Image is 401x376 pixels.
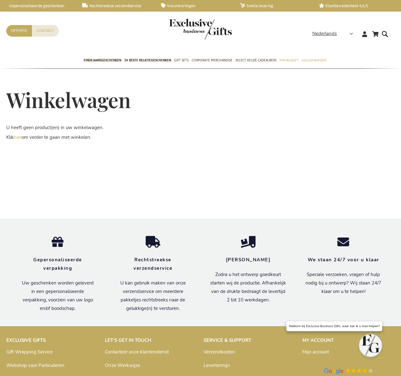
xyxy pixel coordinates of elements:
[192,57,232,64] span: Corporate Merchandise
[279,57,298,64] span: Per Budget
[308,257,379,263] strong: We staan 24/7 voor u klaar
[351,368,356,373] img: Google
[362,368,367,373] img: Google
[368,368,373,373] img: Google
[192,53,232,69] a: Corporate Merchandise
[301,57,326,64] span: Gelegenheden
[6,362,65,368] a: Webshop voor Particulieren
[174,57,189,64] span: Gift Sets
[169,19,232,39] img: Exclusive Business gifts logo
[33,257,82,271] strong: Gepersonaliseerde verpakking
[133,257,172,271] strong: Rechtstreekse verzendservice
[84,53,121,69] a: Eindejaarsgeschenken
[346,368,351,373] img: Google
[3,3,72,8] a: Gepersonaliseerde geschenken
[204,362,230,368] a: Levertermijn
[161,3,230,8] a: Volumkortingen
[6,86,131,113] span: Winkelwagen
[204,349,235,355] a: Verzendkosten
[14,134,22,140] a: hier
[105,349,169,355] a: Contacteer onze klantendienst
[32,25,59,37] a: Contact
[305,270,382,296] p: Speciale verzoeken, vragen of hulp nodig bij u ontwerp? Wij staan 24/7 klaar om u te helpen!
[357,368,362,373] img: Google
[124,53,171,69] a: 50 beste relatiegeschenken
[6,124,395,131] p: U heeft geen product(en) in uw winkelwagen.
[6,134,395,141] p: Klik om verder te gaan met winkelen.
[105,337,151,343] strong: LET'S GET IN TOUCH
[236,57,276,64] span: Select Keuze Cadeaubon
[174,53,189,69] a: Gift Sets
[124,57,171,64] span: 50 beste relatiegeschenken
[236,53,276,69] a: Select Keuze Cadeaubon
[105,362,140,368] a: Onze Werkwijze
[324,368,343,374] img: Google
[84,57,121,64] span: Eindejaarsgeschenken
[301,53,326,69] a: Gelegenheden
[115,279,191,313] p: U kan gebruik maken van onze verzendservice om meerdere pakketjes rechtstreeks naar de gelukkige(...
[226,257,271,263] strong: [PERSON_NAME]
[312,30,337,37] span: Nederlands
[82,3,151,8] a: Rechtstreekse verzendservice
[169,19,200,39] a: store logo
[6,337,46,343] strong: EXCLUSIVE GIFTS
[240,3,309,8] a: Snelle levering
[6,349,53,355] a: Gift Wrapping Service
[302,349,329,355] a: Mijn account
[210,270,286,304] p: Zodra u het ontwerp goedkeurt starten wij de productie. Afhankelijk van de drukte bedraagt de lev...
[204,337,251,343] strong: SERVICE & SUPPORT
[279,53,298,69] a: Per Budget
[302,337,334,343] strong: MY ACCOUNT
[6,25,32,37] a: Offerte
[19,279,96,313] p: Uw geschenken worden geleverd in een gepersonaliseerde verpakking, voorzien van uw logo en/of boo...
[319,3,388,8] a: Klanttevredenheid 4,6/5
